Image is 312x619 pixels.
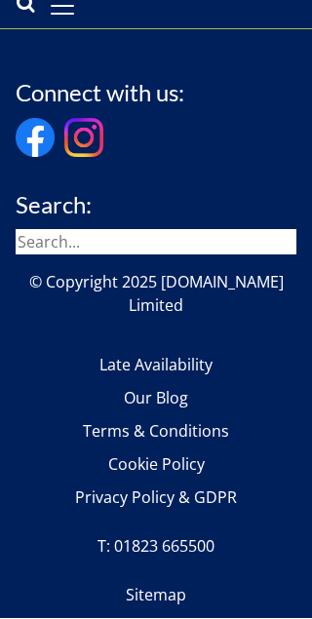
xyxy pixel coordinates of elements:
h3: Connect with us: [16,81,296,106]
img: Facebook [16,119,55,158]
a: Late Availability [99,349,213,382]
a: Our Blog [124,382,188,415]
input: Search... [16,230,296,255]
a: T: 01823 665500 [97,530,214,563]
a: Privacy Policy & GDPR [75,482,237,515]
a: Cookie Policy [108,448,205,482]
a: Terms & Conditions [83,415,229,448]
h3: Search: [16,193,296,218]
img: Instagram [64,119,103,158]
a: Sitemap [126,579,186,612]
p: © Copyright 2025 [DOMAIN_NAME] Limited [16,271,296,318]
